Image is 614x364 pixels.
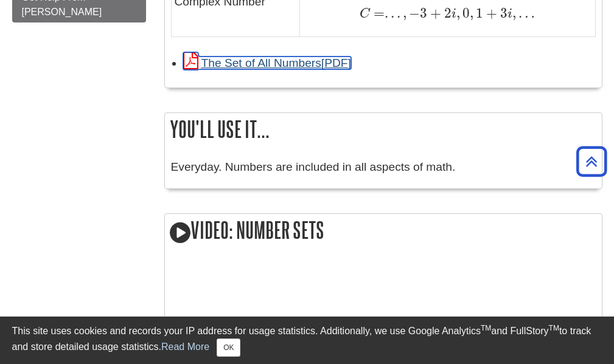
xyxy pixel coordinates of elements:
[183,57,351,69] a: Link opens in new window
[400,5,406,21] span: ,
[441,5,452,21] span: 2
[420,5,427,21] span: 3
[165,113,602,145] h2: You'll use it...
[572,153,611,170] a: Back to Top
[385,5,388,21] span: .
[394,5,400,21] span: .
[470,5,473,21] span: ,
[473,5,483,21] span: 1
[452,7,456,21] span: i
[165,214,602,249] h2: Video: Number Sets
[427,5,441,21] span: +
[516,5,535,21] span: …
[161,342,209,352] a: Read More
[388,5,394,21] span: .
[456,5,460,21] span: ,
[508,7,512,21] span: i
[406,5,420,21] span: −
[12,324,602,357] div: This site uses cookies and records your IP address for usage statistics. Additionally, we use Goo...
[460,5,470,21] span: 0
[481,324,491,332] sup: TM
[171,159,596,176] p: Everyday. Numbers are included in all aspects of math.
[497,5,508,21] span: 3
[483,5,497,21] span: +
[217,338,240,357] button: Close
[549,324,559,332] sup: TM
[512,5,516,21] span: ,
[360,7,370,21] span: C
[370,5,385,21] span: =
